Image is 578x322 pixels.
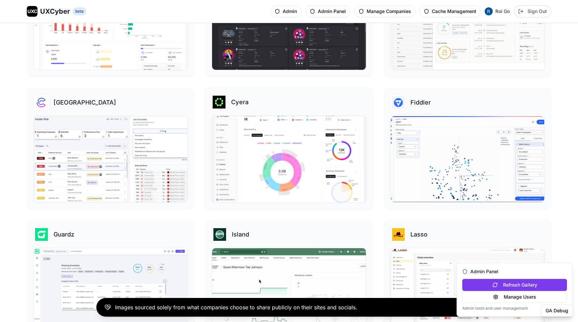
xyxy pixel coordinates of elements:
[115,303,357,311] p: Images sourced solely from what companies choose to share publicly on their sites and socials.
[34,227,49,242] img: Guardz logo
[211,94,227,110] img: Cyera logo
[212,227,227,242] img: Island logo
[410,98,431,107] h3: Fiddler
[391,227,406,242] img: Lasso logo
[73,7,86,15] span: beta
[462,279,567,291] button: Refresh Gallery
[211,116,367,203] img: Cyera gallery
[419,5,481,17] button: Cache Management
[27,8,37,15] span: UXC
[541,305,573,317] button: GA Debug
[495,8,510,15] span: Roi Go
[27,6,86,17] a: UXCUXCyberbeta
[514,5,551,17] button: Sign Out
[462,306,567,311] p: Admin tools and user management
[232,230,249,239] h3: Island
[391,116,544,202] img: Fiddler gallery
[231,97,249,107] h3: Cyera
[462,294,567,301] a: Manage Users
[54,98,116,107] h3: [GEOGRAPHIC_DATA]
[270,5,301,17] button: Admin
[205,88,373,209] a: Cyera logoCyeraCyera gallery
[354,5,415,17] button: Manage Companies
[54,230,74,239] h3: Guardz
[34,116,187,202] img: Cyberhaven gallery
[384,88,551,209] a: Fiddler logoFiddlerFiddler gallery
[40,7,70,16] span: UXCyber
[470,268,498,275] span: Admin Panel
[27,88,194,209] a: Cyberhaven logo[GEOGRAPHIC_DATA]Cyberhaven gallery
[462,291,567,303] button: Manage Users
[34,95,49,110] img: Cyberhaven logo
[305,5,350,17] button: Admin Panel
[410,230,427,239] h3: Lasso
[391,95,406,110] img: Fiddler logo
[485,7,493,15] img: Profile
